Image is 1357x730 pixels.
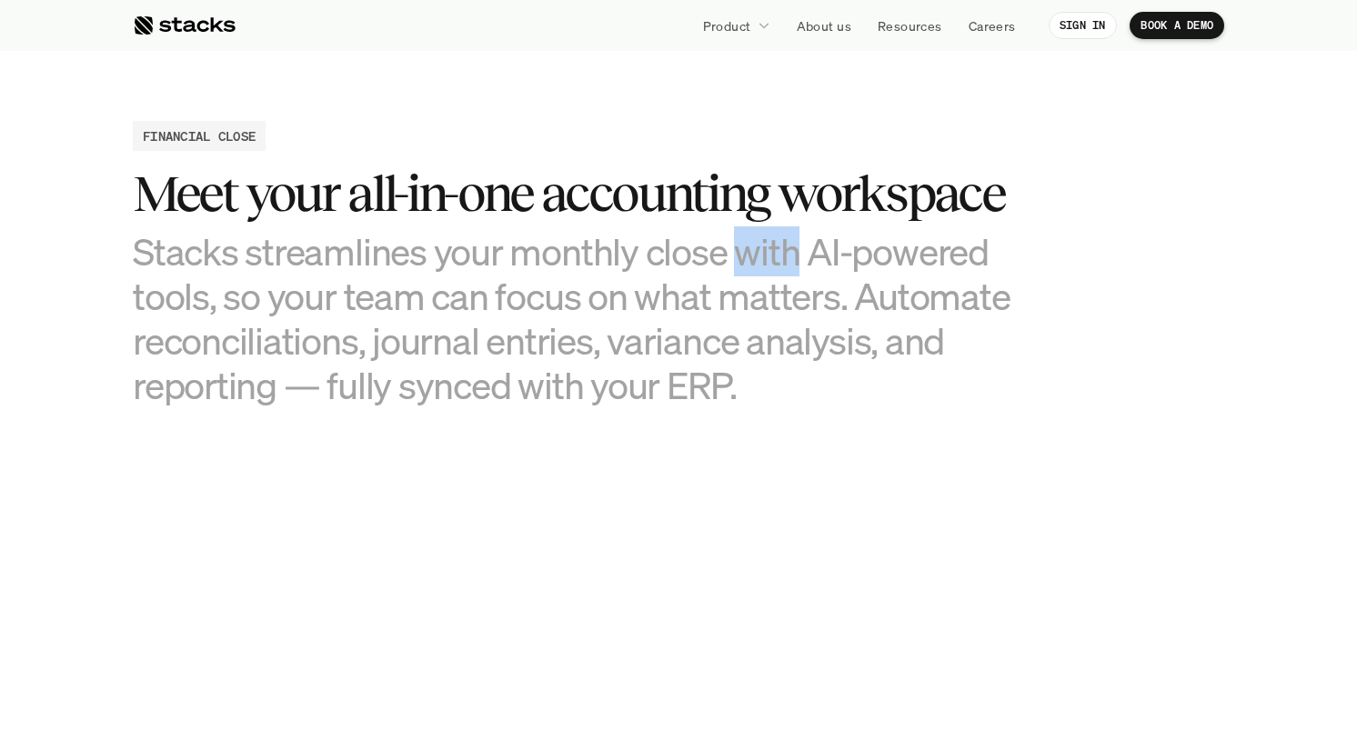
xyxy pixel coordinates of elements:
[867,9,953,42] a: Resources
[133,229,1042,408] h3: Stacks streamlines your monthly close with AI-powered tools, so your team can focus on what matte...
[1060,19,1106,32] p: SIGN IN
[1141,19,1213,32] p: BOOK A DEMO
[786,9,862,42] a: About us
[958,9,1027,42] a: Careers
[1049,12,1117,39] a: SIGN IN
[969,16,1016,35] p: Careers
[703,16,751,35] p: Product
[143,126,256,145] h2: FINANCIAL CLOSE
[1130,12,1224,39] a: BOOK A DEMO
[133,165,1042,222] h3: Meet your all-in-one accounting workspace
[878,16,942,35] p: Resources
[797,16,851,35] p: About us
[215,421,295,434] a: Privacy Policy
